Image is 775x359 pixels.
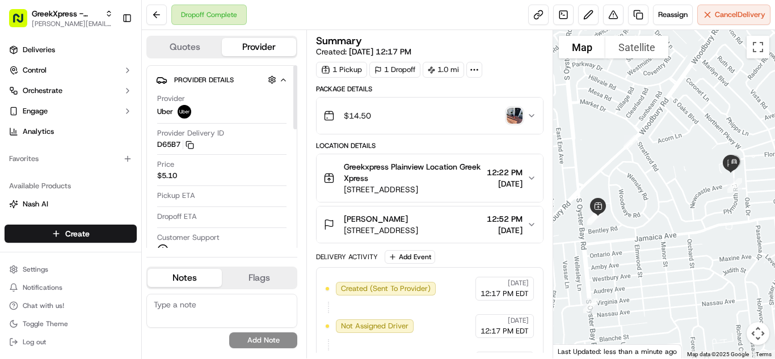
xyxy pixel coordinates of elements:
[5,123,137,141] a: Analytics
[507,108,523,124] img: photo_proof_of_delivery image
[316,141,544,150] div: Location Details
[582,206,606,230] div: 3
[174,75,234,85] span: Provider Details
[5,102,137,120] button: Engage
[553,344,682,358] div: Last Updated: less than a minute ago
[23,65,47,75] span: Control
[156,70,288,89] button: Provider Details
[148,269,222,287] button: Notes
[5,261,137,277] button: Settings
[157,140,194,150] button: D65B7
[487,178,523,189] span: [DATE]
[9,199,132,209] a: Nash AI
[487,167,523,178] span: 12:22 PM
[5,61,137,79] button: Control
[23,45,55,55] span: Deliveries
[317,154,543,202] button: Greekxpress Plainview Location Greek Xpress[STREET_ADDRESS]12:22 PM[DATE]
[508,316,529,325] span: [DATE]
[157,94,185,104] span: Provider
[344,184,482,195] span: [STREET_ADDRESS]
[481,289,529,299] span: 12:17 PM EDT
[157,171,177,181] span: $5.10
[157,212,197,222] span: Dropoff ETA
[222,269,296,287] button: Flags
[148,38,222,56] button: Quotes
[559,36,605,58] button: Show street map
[317,206,543,243] button: [PERSON_NAME][STREET_ADDRESS]12:52 PM[DATE]
[344,110,371,121] span: $14.50
[344,213,408,225] span: [PERSON_NAME]
[423,62,464,78] div: 1.0 mi
[697,5,770,25] button: CancelDelivery
[157,191,195,201] span: Pickup ETA
[23,126,54,137] span: Analytics
[487,225,523,236] span: [DATE]
[583,204,607,228] div: 4
[756,351,772,357] a: Terms (opens in new tab)
[23,199,48,209] span: Nash AI
[222,38,296,56] button: Provider
[316,62,367,78] div: 1 Pickup
[487,213,523,225] span: 12:52 PM
[344,225,418,236] span: [STREET_ADDRESS]
[747,322,769,345] button: Map camera controls
[316,36,362,46] h3: Summary
[23,283,62,292] span: Notifications
[157,128,224,138] span: Provider Delivery ID
[5,334,137,350] button: Log out
[23,86,62,96] span: Orchestrate
[5,82,137,100] button: Orchestrate
[316,46,411,57] span: Created:
[178,105,191,119] img: uber-new-logo.jpeg
[5,298,137,314] button: Chat with us!
[556,344,593,358] a: Open this area in Google Maps (opens a new window)
[157,159,174,170] span: Price
[605,36,668,58] button: Show satellite imagery
[317,98,543,134] button: $14.50photo_proof_of_delivery image
[747,36,769,58] button: Toggle fullscreen view
[5,280,137,295] button: Notifications
[619,130,643,154] div: 5
[23,265,48,274] span: Settings
[385,250,435,264] button: Add Event
[157,107,173,117] span: Uber
[23,319,68,328] span: Toggle Theme
[687,351,749,357] span: Map data ©2025 Google
[23,301,64,310] span: Chat with us!
[157,233,220,243] span: Customer Support
[23,337,46,347] span: Log out
[579,294,603,318] div: 2
[5,5,117,32] button: GreekXpress - Plainview[PERSON_NAME][EMAIL_ADDRESS][DOMAIN_NAME]
[556,344,593,358] img: Google
[653,5,693,25] button: Reassign
[341,284,431,294] span: Created (Sent To Provider)
[369,62,420,78] div: 1 Dropoff
[715,10,765,20] span: Cancel Delivery
[316,85,544,94] div: Package Details
[349,47,411,57] span: [DATE] 12:17 PM
[344,161,482,184] span: Greekxpress Plainview Location Greek Xpress
[65,228,90,239] span: Create
[316,252,378,261] div: Delivery Activity
[32,8,100,19] button: GreekXpress - Plainview
[5,316,137,332] button: Toggle Theme
[5,195,137,213] button: Nash AI
[5,150,137,168] div: Favorites
[658,10,688,20] span: Reassign
[23,106,48,116] span: Engage
[723,174,747,197] div: 6
[5,225,137,243] button: Create
[341,321,408,331] span: Not Assigned Driver
[508,278,529,288] span: [DATE]
[481,326,529,336] span: 12:17 PM EDT
[5,177,137,195] div: Available Products
[5,41,137,59] a: Deliveries
[32,19,113,28] button: [PERSON_NAME][EMAIL_ADDRESS][DOMAIN_NAME]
